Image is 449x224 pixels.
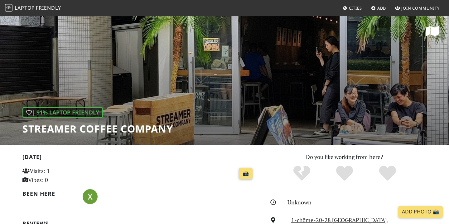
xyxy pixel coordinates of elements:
[22,107,103,118] div: | 91% Laptop Friendly
[5,4,12,12] img: LaptopFriendly
[377,5,386,11] span: Add
[401,5,440,11] span: Join Community
[393,2,442,14] a: Join Community
[263,152,427,161] p: Do you like working from here?
[280,165,323,182] div: No
[22,190,75,197] h2: Been here
[349,5,362,11] span: Cities
[239,168,253,180] a: 📸
[83,189,98,204] img: 3758-xue.jpg
[83,192,98,200] span: Xue Xie
[369,2,389,14] a: Add
[36,4,61,11] span: Friendly
[398,206,443,218] a: Add Photo 📸
[287,198,430,207] div: Unknown
[15,4,35,11] span: Laptop
[22,166,95,184] p: Visits: 1 Vibes: 0
[22,154,255,163] h2: [DATE]
[5,3,61,14] a: LaptopFriendly LaptopFriendly
[366,165,409,182] div: Definitely!
[22,123,173,135] h1: Streamer Coffee Company
[340,2,365,14] a: Cities
[323,165,366,182] div: Yes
